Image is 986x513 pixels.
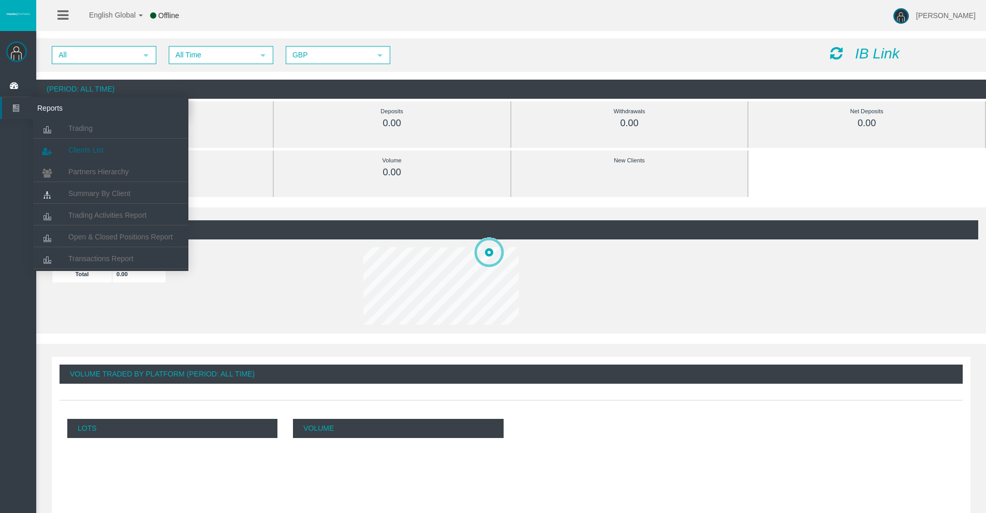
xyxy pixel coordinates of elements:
a: Reports [2,97,188,119]
span: Partners Hierarchy [68,168,129,176]
span: English Global [76,11,136,19]
span: Trading Activities Report [68,211,146,219]
span: Offline [158,11,179,20]
a: Open & Closed Positions Report [33,228,188,246]
a: Trading Activities Report [33,206,188,224]
span: Transactions Report [68,254,134,263]
p: Lots [67,419,277,438]
span: GBP [287,47,371,63]
div: (Period: All Time) [36,80,986,99]
div: 0.00 [535,117,725,129]
div: Volume Traded By Platform (Period: All Time) [60,365,963,384]
div: 0.00 [772,117,962,129]
div: Net Deposits [772,105,962,117]
div: Volume [297,155,487,167]
span: [PERSON_NAME] [916,11,976,20]
div: Deposits [297,105,487,117]
img: logo.svg [5,12,31,16]
td: Total [52,265,112,282]
a: Trading [33,119,188,138]
span: select [259,51,267,59]
div: Withdrawals [535,105,725,117]
span: Trading [68,124,93,132]
div: 0.00 [297,167,487,178]
span: Summary By Client [68,189,130,198]
i: Reload Dashboard [830,46,843,61]
a: Transactions Report [33,249,188,268]
td: 0.00 [112,265,166,282]
div: (Period: All Time) [44,220,978,239]
span: Open & Closed Positions Report [68,233,173,241]
span: select [142,51,150,59]
span: All [53,47,137,63]
img: user-image [893,8,909,24]
p: Volume [293,419,503,438]
span: Clients List [68,146,104,154]
a: Partners Hierarchy [33,162,188,181]
div: 0.00 [297,117,487,129]
div: New Clients [535,155,725,167]
span: Reports [30,97,131,119]
span: All Time [170,47,254,63]
i: IB Link [855,46,900,62]
span: select [376,51,384,59]
a: Summary By Client [33,184,188,203]
a: Clients List [33,141,188,159]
